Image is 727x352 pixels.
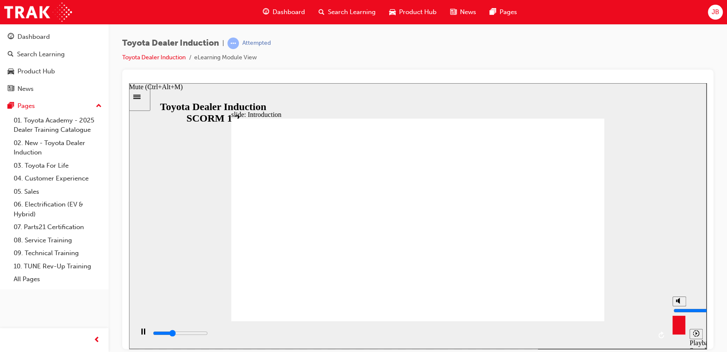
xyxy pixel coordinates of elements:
[4,245,19,259] button: Pause (Ctrl+Alt+P)
[708,5,723,20] button: JB
[319,7,325,17] span: search-icon
[312,3,382,21] a: search-iconSearch Learning
[483,3,524,21] a: pages-iconPages
[382,3,443,21] a: car-iconProduct Hub
[24,247,79,253] input: slide progress
[10,185,105,198] a: 05. Sales
[443,3,483,21] a: news-iconNews
[256,3,312,21] a: guage-iconDashboard
[222,38,224,48] span: |
[17,49,65,59] div: Search Learning
[500,7,517,17] span: Pages
[122,54,186,61] a: Toyota Dealer Induction
[94,335,100,346] span: prev-icon
[10,114,105,137] a: 01. Toyota Academy - 2025 Dealer Training Catalogue
[10,260,105,273] a: 10. TUNE Rev-Up Training
[17,67,55,76] div: Product Hub
[8,102,14,110] span: pages-icon
[560,256,573,271] div: Playback Speed
[17,32,50,42] div: Dashboard
[4,238,539,266] div: playback controls
[4,3,72,22] img: Trak
[3,64,105,79] a: Product Hub
[8,33,14,41] span: guage-icon
[10,159,105,172] a: 03. Toyota For Life
[10,273,105,286] a: All Pages
[96,101,102,112] span: up-icon
[3,81,105,97] a: News
[273,7,305,17] span: Dashboard
[3,47,105,62] a: Search Learning
[560,246,574,256] button: Playback speed
[17,84,34,94] div: News
[227,38,239,49] span: learningRecordVerb_ATTEMPT-icon
[8,51,14,58] span: search-icon
[399,7,437,17] span: Product Hub
[10,172,105,185] a: 04. Customer Experience
[10,198,105,221] a: 06. Electrification (EV & Hybrid)
[389,7,396,17] span: car-icon
[539,238,573,266] div: misc controls
[3,98,105,114] button: Pages
[242,39,271,47] div: Attempted
[10,137,105,159] a: 02. New - Toyota Dealer Induction
[460,7,476,17] span: News
[526,246,539,259] button: Replay (Ctrl+Alt+R)
[17,101,35,111] div: Pages
[8,68,14,76] span: car-icon
[3,29,105,45] a: Dashboard
[450,7,457,17] span: news-icon
[10,247,105,260] a: 09. Technical Training
[328,7,376,17] span: Search Learning
[490,7,496,17] span: pages-icon
[8,85,14,93] span: news-icon
[122,38,219,48] span: Toyota Dealer Induction
[10,221,105,234] a: 07. Parts21 Certification
[263,7,269,17] span: guage-icon
[194,53,257,63] li: eLearning Module View
[10,234,105,247] a: 08. Service Training
[3,27,105,98] button: DashboardSearch LearningProduct HubNews
[711,7,719,17] span: JB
